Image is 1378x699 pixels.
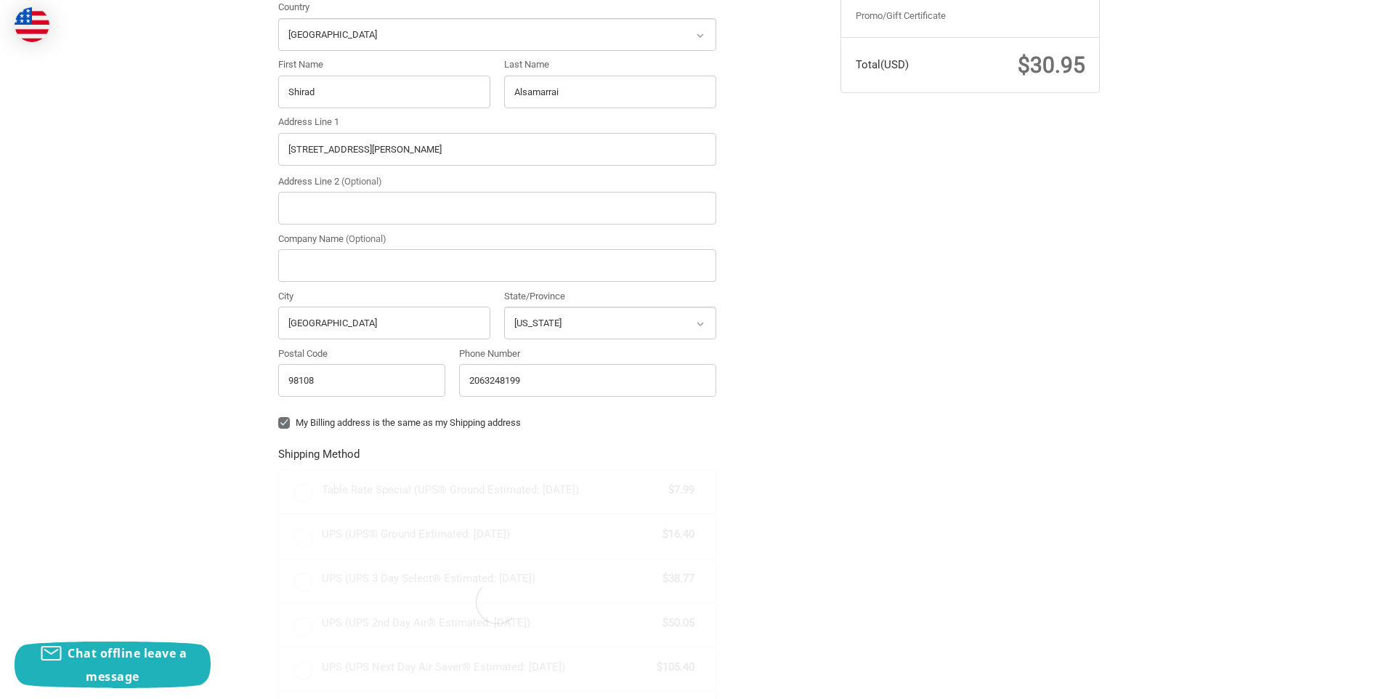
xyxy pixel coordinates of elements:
span: Total (USD) [856,58,909,71]
a: Promo/Gift Certificate [856,10,946,21]
small: (Optional) [341,176,382,187]
iframe: Google Customer Reviews [1258,660,1378,699]
label: Address Line 1 [278,115,716,129]
img: duty and tax information for United States [15,7,49,42]
legend: Shipping Method [278,446,360,469]
label: Last Name [504,57,716,72]
label: Company Name [278,232,716,246]
button: Chat offline leave a message [15,642,211,688]
label: City [278,289,490,304]
label: Phone Number [459,347,716,361]
span: Chat offline leave a message [68,645,187,684]
label: Postal Code [278,347,445,361]
label: Address Line 2 [278,174,716,189]
label: My Billing address is the same as my Shipping address [278,417,716,429]
span: $30.95 [1018,52,1085,78]
label: First Name [278,57,490,72]
label: State/Province [504,289,716,304]
small: (Optional) [346,233,386,244]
